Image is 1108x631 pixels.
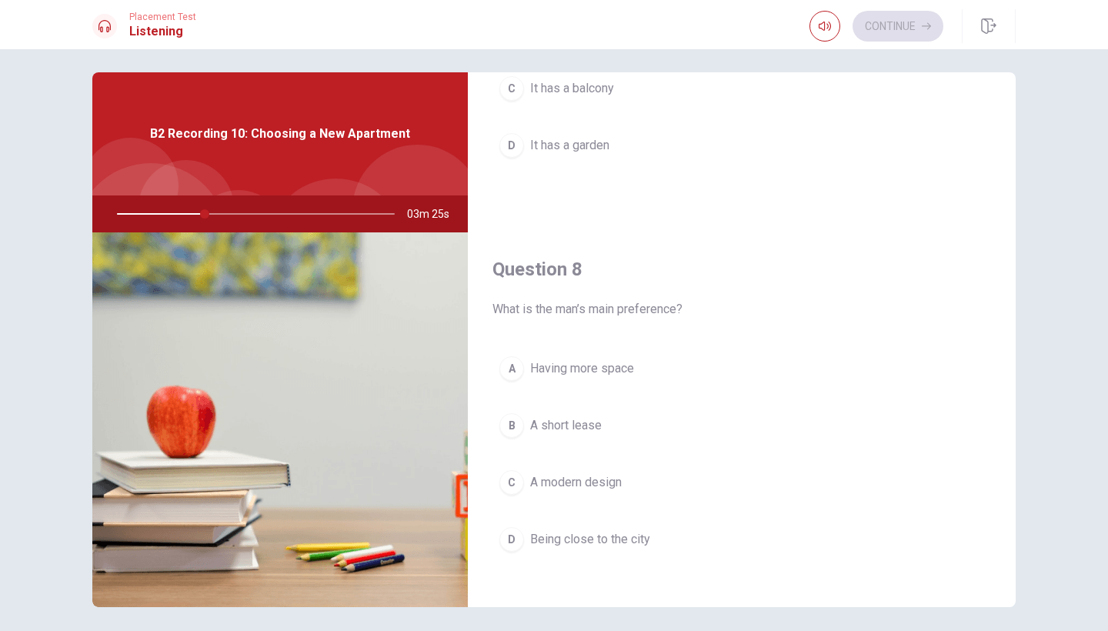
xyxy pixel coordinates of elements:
button: CIt has a balcony [492,69,991,108]
span: A short lease [530,416,602,435]
button: BA short lease [492,406,991,445]
button: DBeing close to the city [492,520,991,559]
span: What is the man’s main preference? [492,300,991,319]
h1: Listening [129,22,196,41]
div: C [499,76,524,101]
div: B [499,413,524,438]
span: A modern design [530,473,622,492]
div: C [499,470,524,495]
button: DIt has a garden [492,126,991,165]
span: It has a balcony [530,79,614,98]
span: B2 Recording 10: Choosing a New Apartment [150,125,410,143]
div: D [499,133,524,158]
div: D [499,527,524,552]
span: Placement Test [129,12,196,22]
button: CA modern design [492,463,991,502]
span: Being close to the city [530,530,650,549]
span: It has a garden [530,136,609,155]
span: 03m 25s [407,195,462,232]
h4: Question 8 [492,257,991,282]
button: AHaving more space [492,349,991,388]
img: B2 Recording 10: Choosing a New Apartment [92,232,468,607]
span: Having more space [530,359,634,378]
div: A [499,356,524,381]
